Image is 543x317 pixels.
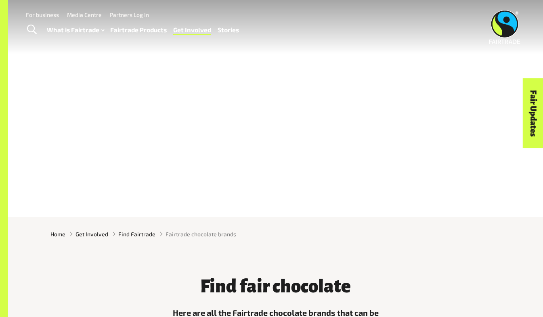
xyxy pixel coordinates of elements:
[47,24,104,36] a: What is Fairtrade
[50,230,65,238] a: Home
[118,230,155,238] a: Find Fairtrade
[218,24,239,36] a: Stories
[26,11,59,18] a: For business
[173,24,211,36] a: Get Involved
[166,277,386,297] h3: Find fair chocolate
[22,20,42,40] a: Toggle Search
[489,10,520,44] img: Fairtrade Australia New Zealand logo
[110,11,149,18] a: Partners Log In
[75,230,108,238] a: Get Involved
[110,24,167,36] a: Fairtrade Products
[67,11,102,18] a: Media Centre
[166,230,236,238] span: Fairtrade chocolate brands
